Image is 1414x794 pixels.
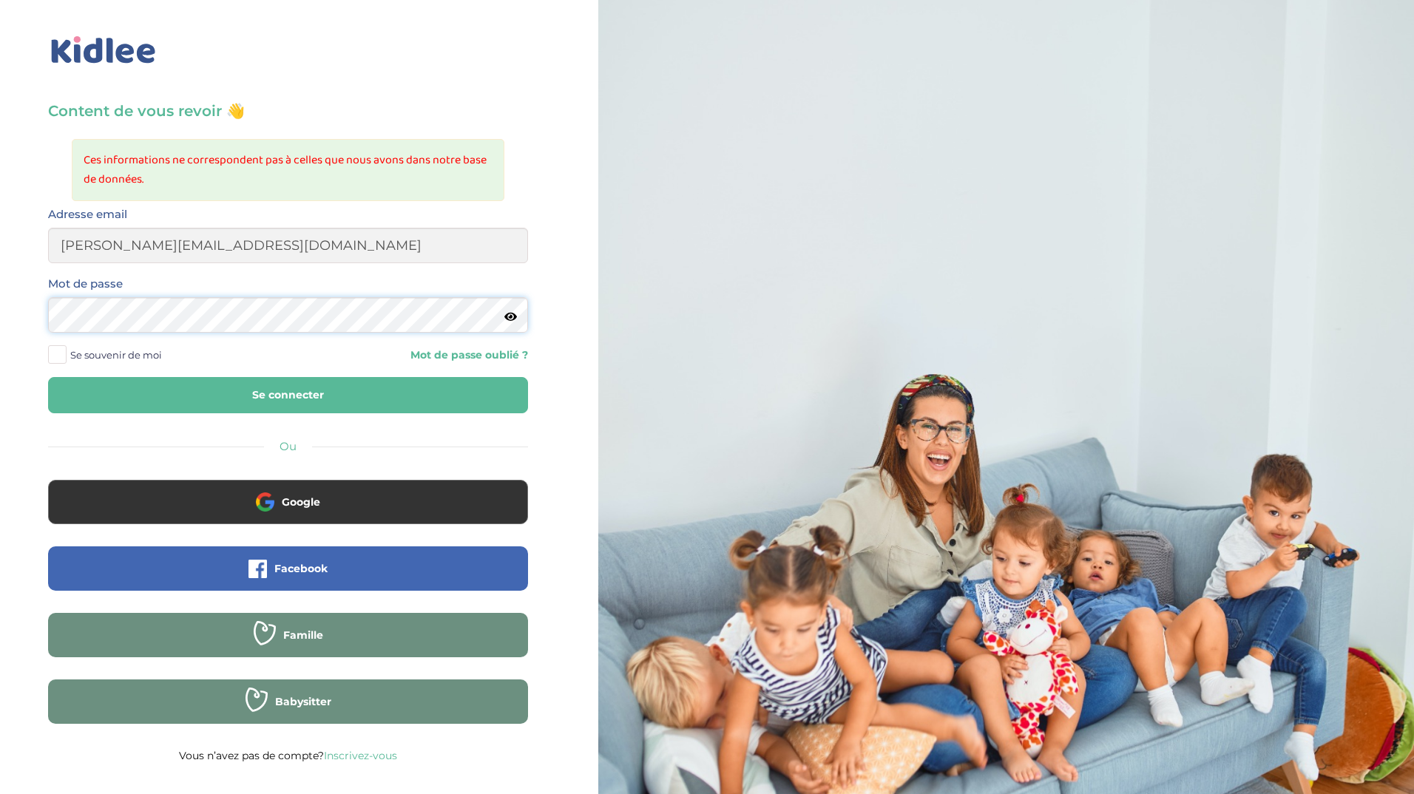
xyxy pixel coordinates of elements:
span: Google [282,495,320,509]
label: Adresse email [48,205,127,224]
a: Mot de passe oublié ? [300,348,529,362]
a: Inscrivez-vous [324,749,397,762]
a: Facebook [48,571,528,586]
input: Email [48,228,528,263]
span: Facebook [274,561,328,576]
button: Famille [48,613,528,657]
button: Google [48,480,528,524]
span: Famille [283,628,323,642]
label: Mot de passe [48,274,123,293]
button: Se connecter [48,377,528,413]
button: Babysitter [48,679,528,724]
li: Ces informations ne correspondent pas à celles que nous avons dans notre base de données. [84,151,492,189]
img: google.png [256,492,274,511]
img: logo_kidlee_bleu [48,33,159,67]
a: Famille [48,638,528,652]
a: Google [48,505,528,519]
button: Facebook [48,546,528,591]
h3: Content de vous revoir 👋 [48,101,528,121]
a: Babysitter [48,705,528,719]
span: Babysitter [275,694,331,709]
img: facebook.png [248,560,267,578]
p: Vous n’avez pas de compte? [48,746,528,765]
span: Ou [280,439,297,453]
span: Se souvenir de moi [70,345,162,364]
